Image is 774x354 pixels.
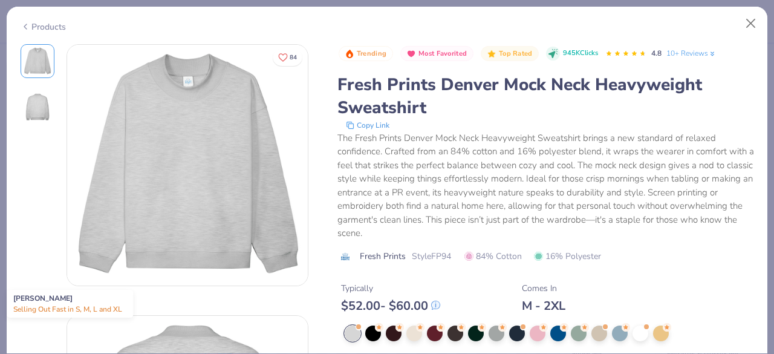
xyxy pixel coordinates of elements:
[522,282,565,295] div: Comes In
[522,298,565,313] div: M - 2XL
[651,48,662,58] span: 4.8
[341,298,440,313] div: $ 52.00 - $ 60.00
[23,93,52,122] img: Back
[740,12,763,35] button: Close
[666,48,717,59] a: 10+ Reviews
[357,50,386,57] span: Trending
[345,49,354,59] img: Trending sort
[337,73,754,119] div: Fresh Prints Denver Mock Neck Heavyweight Sweatshirt
[337,252,354,261] img: brand logo
[273,48,302,66] button: Like
[13,304,122,314] span: Selling Out Fast in S, M, L and XL
[23,47,52,76] img: Front
[406,49,416,59] img: Most Favorited sort
[481,46,539,62] button: Badge Button
[487,49,496,59] img: Top Rated sort
[499,50,533,57] span: Top Rated
[400,46,473,62] button: Badge Button
[339,46,393,62] button: Badge Button
[418,50,467,57] span: Most Favorited
[341,282,440,295] div: Typically
[563,48,598,59] span: 945K Clicks
[360,250,406,263] span: Fresh Prints
[290,54,297,61] span: 84
[534,250,601,263] span: 16% Polyester
[605,44,646,64] div: 4.8 Stars
[464,250,522,263] span: 84% Cotton
[67,45,308,286] img: Front
[21,21,66,33] div: Products
[412,250,451,263] span: Style FP94
[342,119,393,131] button: copy to clipboard
[337,131,754,240] div: The Fresh Prints Denver Mock Neck Heavyweight Sweatshirt brings a new standard of relaxed confide...
[7,290,133,318] div: [PERSON_NAME]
